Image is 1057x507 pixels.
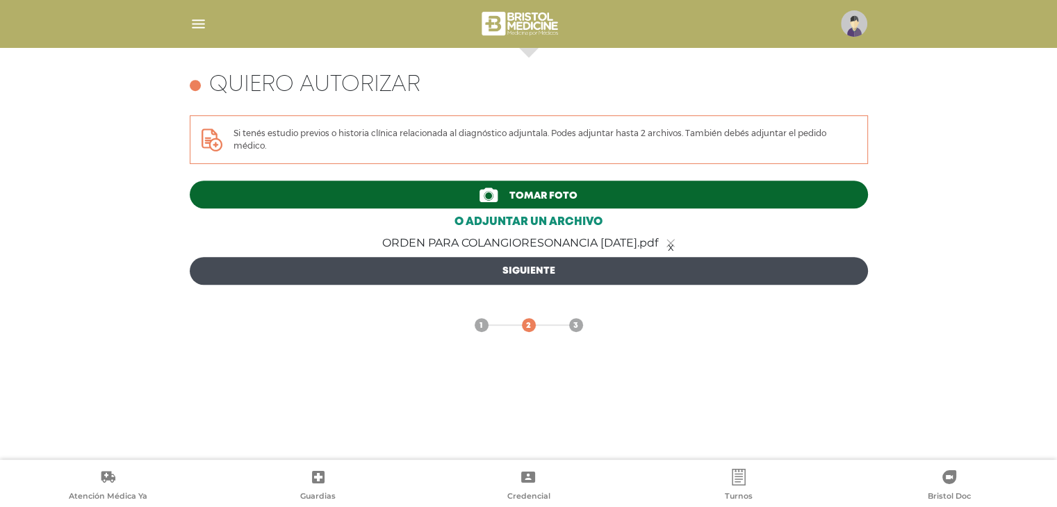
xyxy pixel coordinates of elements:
a: 2 [522,318,536,332]
a: o adjuntar un archivo [190,214,868,231]
span: Guardias [300,491,336,504]
a: Turnos [634,469,844,504]
a: 1 [475,318,489,332]
a: Atención Médica Ya [3,469,213,504]
a: x [666,239,675,247]
span: Tomar foto [509,191,577,201]
a: Siguiente [190,257,868,285]
p: Si tenés estudio previos o historia clínica relacionada al diagnóstico adjuntala. Podes adjuntar ... [233,127,856,152]
h4: Quiero autorizar [209,72,420,99]
span: 3 [573,319,578,332]
a: Tomar foto [190,181,868,208]
img: Cober_menu-lines-white.svg [190,15,207,33]
span: 2 [526,319,531,332]
span: Atención Médica Ya [69,491,147,504]
a: Guardias [213,469,424,504]
span: Credencial [507,491,550,504]
a: Bristol Doc [844,469,1054,504]
a: Credencial [423,469,634,504]
span: 1 [480,319,483,332]
span: Turnos [725,491,753,504]
a: 3 [569,318,583,332]
span: ORDEN PARA COLANGIORESONANCIA [DATE].pdf [382,239,658,247]
img: profile-placeholder.svg [841,10,867,37]
span: Bristol Doc [928,491,971,504]
img: bristol-medicine-blanco.png [480,7,562,40]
